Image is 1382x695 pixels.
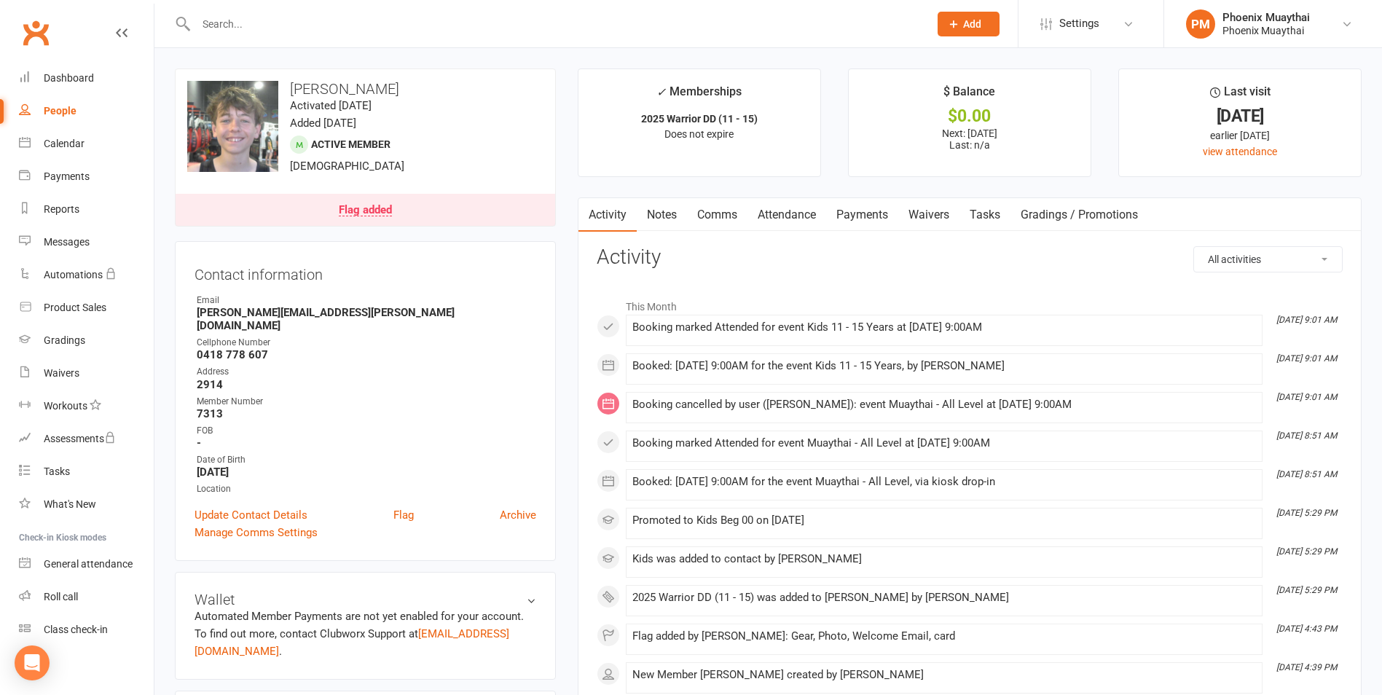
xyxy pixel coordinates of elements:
i: [DATE] 5:29 PM [1276,546,1337,557]
a: Tasks [959,198,1010,232]
input: Search... [192,14,919,34]
a: Attendance [747,198,826,232]
a: Archive [500,506,536,524]
div: earlier [DATE] [1132,127,1348,144]
div: Last visit [1210,82,1271,109]
div: Reports [44,203,79,215]
a: view attendance [1203,146,1277,157]
div: New Member [PERSON_NAME] created by [PERSON_NAME] [632,669,1256,681]
div: Date of Birth [197,453,536,467]
div: Email [197,294,536,307]
strong: 0418 778 607 [197,348,536,361]
div: Promoted to Kids Beg 00 on [DATE] [632,514,1256,527]
a: Manage Comms Settings [195,524,318,541]
span: Active member [311,138,390,150]
a: Payments [19,160,154,193]
h3: [PERSON_NAME] [187,81,543,97]
a: Clubworx [17,15,54,51]
strong: - [197,436,536,449]
a: What's New [19,488,154,521]
div: $0.00 [862,109,1077,124]
strong: 2914 [197,378,536,391]
div: 2025 Warrior DD (11 - 15) was added to [PERSON_NAME] by [PERSON_NAME] [632,592,1256,604]
i: [DATE] 4:39 PM [1276,662,1337,672]
div: General attendance [44,558,133,570]
i: [DATE] 8:51 AM [1276,431,1337,441]
div: Booked: [DATE] 9:00AM for the event Muaythai - All Level, via kiosk drop-in [632,476,1256,488]
div: Booking marked Attended for event Muaythai - All Level at [DATE] 9:00AM [632,437,1256,449]
div: Location [197,482,536,496]
div: FOB [197,424,536,438]
a: Activity [578,198,637,232]
span: Does not expire [664,128,734,140]
i: [DATE] 9:01 AM [1276,392,1337,402]
i: [DATE] 9:01 AM [1276,315,1337,325]
div: What's New [44,498,96,510]
a: Product Sales [19,291,154,324]
button: Add [938,12,1000,36]
a: Class kiosk mode [19,613,154,646]
div: Payments [44,170,90,182]
a: Notes [637,198,687,232]
div: Messages [44,236,90,248]
div: Assessments [44,433,116,444]
div: Member Number [197,395,536,409]
div: Workouts [44,400,87,412]
div: Calendar [44,138,85,149]
a: Comms [687,198,747,232]
div: Waivers [44,367,79,379]
strong: 2025 Warrior DD (11 - 15) [641,113,758,125]
time: Added [DATE] [290,117,356,130]
div: Open Intercom Messenger [15,645,50,680]
div: Memberships [656,82,742,109]
div: Flag added [339,205,392,216]
div: People [44,105,76,117]
span: [DEMOGRAPHIC_DATA] [290,160,404,173]
div: Flag added by [PERSON_NAME]: Gear, Photo, Welcome Email, card [632,630,1256,643]
a: Automations [19,259,154,291]
h3: Wallet [195,592,536,608]
a: Messages [19,226,154,259]
a: Calendar [19,127,154,160]
span: Settings [1059,7,1099,40]
span: Add [963,18,981,30]
strong: [PERSON_NAME][EMAIL_ADDRESS][PERSON_NAME][DOMAIN_NAME] [197,306,536,332]
a: Tasks [19,455,154,488]
i: [DATE] 8:51 AM [1276,469,1337,479]
div: Roll call [44,591,78,602]
a: Waivers [19,357,154,390]
a: Waivers [898,198,959,232]
a: Roll call [19,581,154,613]
div: Automations [44,269,103,280]
no-payment-system: Automated Member Payments are not yet enabled for your account. To find out more, contact Clubwor... [195,610,524,658]
a: People [19,95,154,127]
div: Cellphone Number [197,336,536,350]
a: Gradings / Promotions [1010,198,1148,232]
div: Product Sales [44,302,106,313]
i: ✓ [656,85,666,99]
a: Gradings [19,324,154,357]
a: Update Contact Details [195,506,307,524]
div: Gradings [44,334,85,346]
div: [DATE] [1132,109,1348,124]
h3: Activity [597,246,1343,269]
a: Reports [19,193,154,226]
div: Phoenix Muaythai [1222,24,1310,37]
img: image1760134184.png [187,81,278,172]
div: Tasks [44,466,70,477]
a: Dashboard [19,62,154,95]
a: Assessments [19,423,154,455]
div: Address [197,365,536,379]
strong: 7313 [197,407,536,420]
i: [DATE] 5:29 PM [1276,585,1337,595]
a: Payments [826,198,898,232]
div: Booking marked Attended for event Kids 11 - 15 Years at [DATE] 9:00AM [632,321,1256,334]
div: Class check-in [44,624,108,635]
p: Next: [DATE] Last: n/a [862,127,1077,151]
div: Dashboard [44,72,94,84]
a: Flag [393,506,414,524]
h3: Contact information [195,261,536,283]
li: This Month [597,291,1343,315]
time: Activated [DATE] [290,99,372,112]
div: $ Balance [943,82,995,109]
